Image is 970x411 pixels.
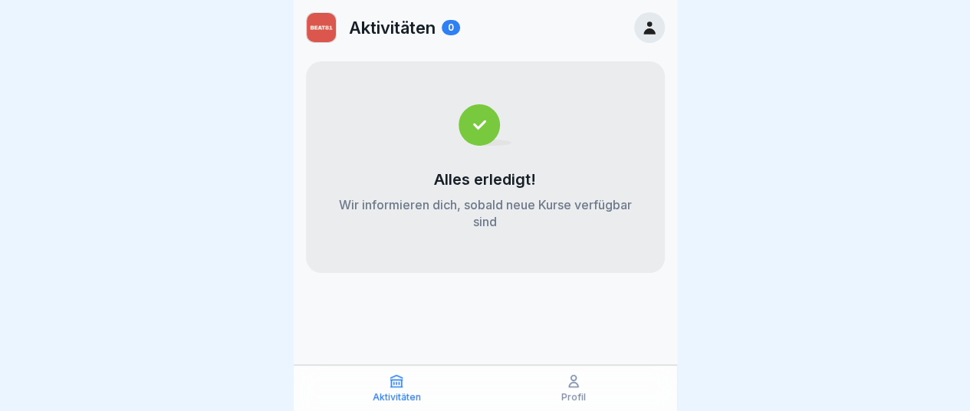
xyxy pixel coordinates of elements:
[373,392,421,403] p: Aktivitäten
[434,170,536,189] p: Alles erledigt!
[442,20,460,35] div: 0
[337,196,634,230] p: Wir informieren dich, sobald neue Kurse verfügbar sind
[349,18,436,38] p: Aktivitäten
[307,13,336,42] img: hrdyj4tscali0st5u12judfl.png
[459,104,511,146] img: completed.svg
[561,392,586,403] p: Profil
